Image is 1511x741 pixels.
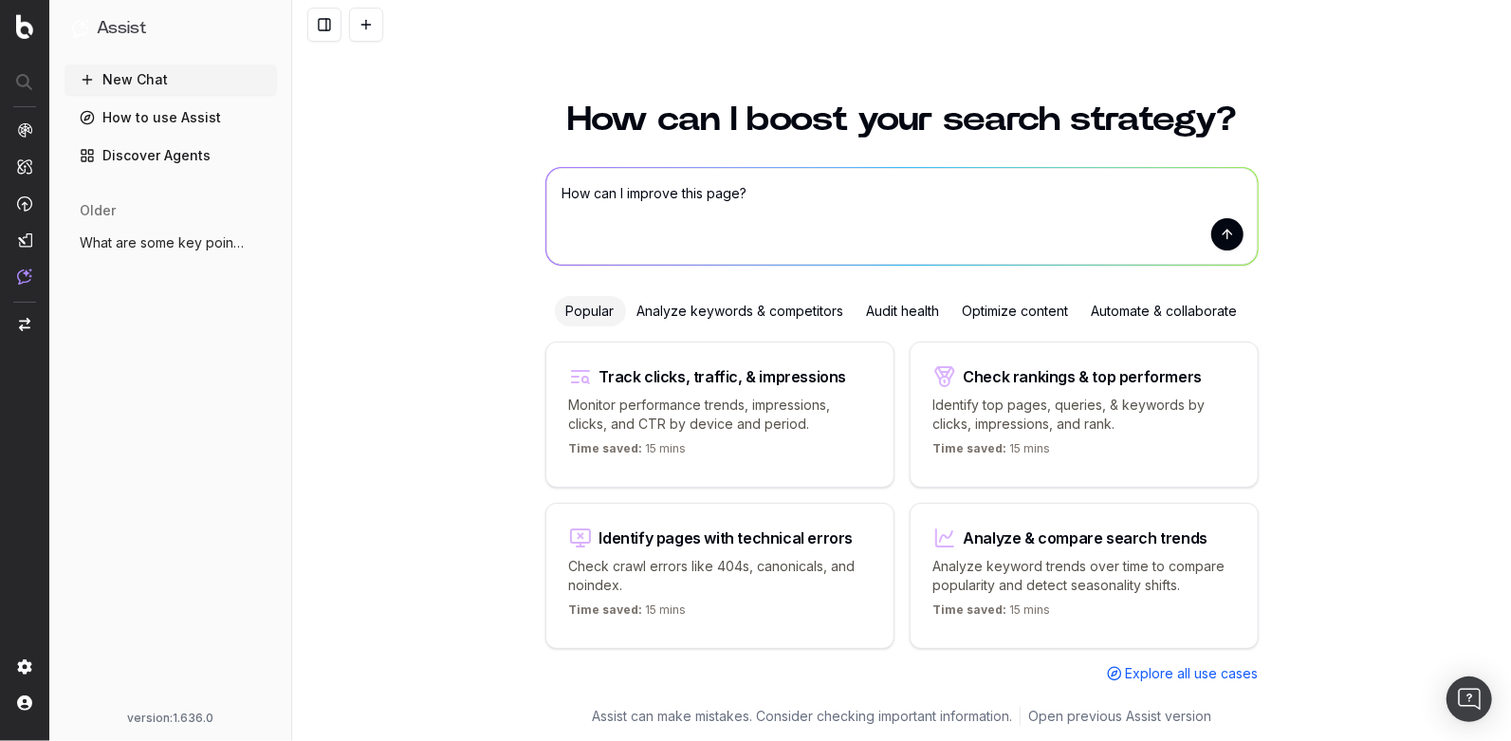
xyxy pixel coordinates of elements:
[555,296,626,326] div: Popular
[72,711,269,726] div: version: 1.636.0
[933,441,1007,455] span: Time saved:
[64,140,277,171] a: Discover Agents
[626,296,856,326] div: Analyze keywords & competitors
[569,602,643,617] span: Time saved:
[1447,676,1492,722] div: Open Intercom Messenger
[933,602,1007,617] span: Time saved:
[933,557,1235,595] p: Analyze keyword trends over time to compare popularity and detect seasonality shifts.
[17,659,32,675] img: Setting
[64,65,277,95] button: New Chat
[72,15,269,42] button: Assist
[964,369,1203,384] div: Check rankings & top performers
[933,396,1235,434] p: Identify top pages, queries, & keywords by clicks, impressions, and rank.
[856,296,951,326] div: Audit health
[951,296,1080,326] div: Optimize content
[17,158,32,175] img: Intelligence
[17,695,32,711] img: My account
[64,228,277,258] button: What are some key points about the techn
[64,102,277,133] a: How to use Assist
[964,530,1208,546] div: Analyze & compare search trends
[1028,707,1211,726] a: Open previous Assist version
[72,19,89,37] img: Assist
[1107,664,1259,683] a: Explore all use cases
[97,15,146,42] h1: Assist
[80,201,116,220] span: older
[545,102,1259,137] h1: How can I boost your search strategy?
[17,269,32,285] img: Assist
[569,602,687,625] p: 15 mins
[569,557,871,595] p: Check crawl errors like 404s, canonicals, and noindex.
[599,530,854,546] div: Identify pages with technical errors
[19,318,30,331] img: Switch project
[17,122,32,138] img: Analytics
[933,602,1051,625] p: 15 mins
[569,441,687,464] p: 15 mins
[16,14,33,39] img: Botify logo
[569,441,643,455] span: Time saved:
[569,396,871,434] p: Monitor performance trends, impressions, clicks, and CTR by device and period.
[546,168,1258,265] textarea: How can I improve this page?
[933,441,1051,464] p: 15 mins
[1080,296,1249,326] div: Automate & collaborate
[17,232,32,248] img: Studio
[1126,664,1259,683] span: Explore all use cases
[592,707,1012,726] p: Assist can make mistakes. Consider checking important information.
[17,195,32,212] img: Activation
[80,233,247,252] span: What are some key points about the techn
[599,369,847,384] div: Track clicks, traffic, & impressions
